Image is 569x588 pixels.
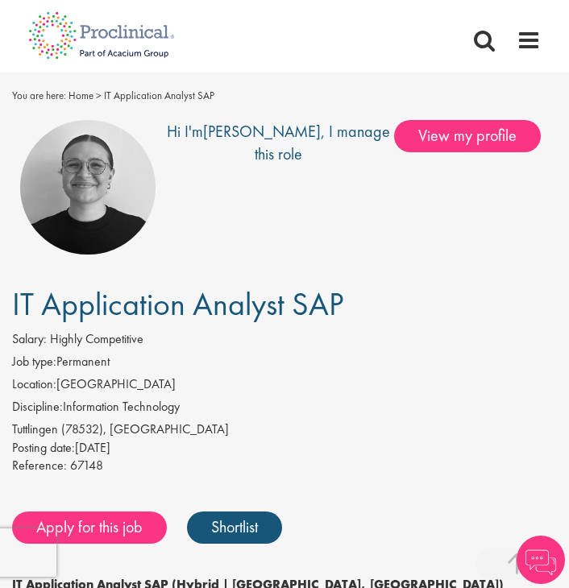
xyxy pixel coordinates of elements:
[12,398,557,420] li: Information Technology
[203,121,321,142] a: [PERSON_NAME]
[50,330,143,347] span: Highly Competitive
[20,120,156,255] img: imeage of recruiter Emma Pretorious
[12,375,557,398] li: [GEOGRAPHIC_DATA]
[187,511,282,544] a: Shortlist
[12,457,67,475] label: Reference:
[12,353,56,371] label: Job type:
[12,89,66,102] span: You are here:
[12,398,63,416] label: Discipline:
[12,511,167,544] a: Apply for this job
[12,375,56,394] label: Location:
[164,120,394,255] div: Hi I'm , I manage this role
[12,284,343,325] span: IT Application Analyst SAP
[394,120,541,152] span: View my profile
[12,420,557,439] div: Tuttlingen (78532), [GEOGRAPHIC_DATA]
[12,439,557,458] div: [DATE]
[12,353,557,375] li: Permanent
[12,439,75,456] span: Posting date:
[12,330,47,349] label: Salary:
[517,536,565,584] img: Chatbot
[394,123,557,144] a: View my profile
[70,457,103,474] span: 67148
